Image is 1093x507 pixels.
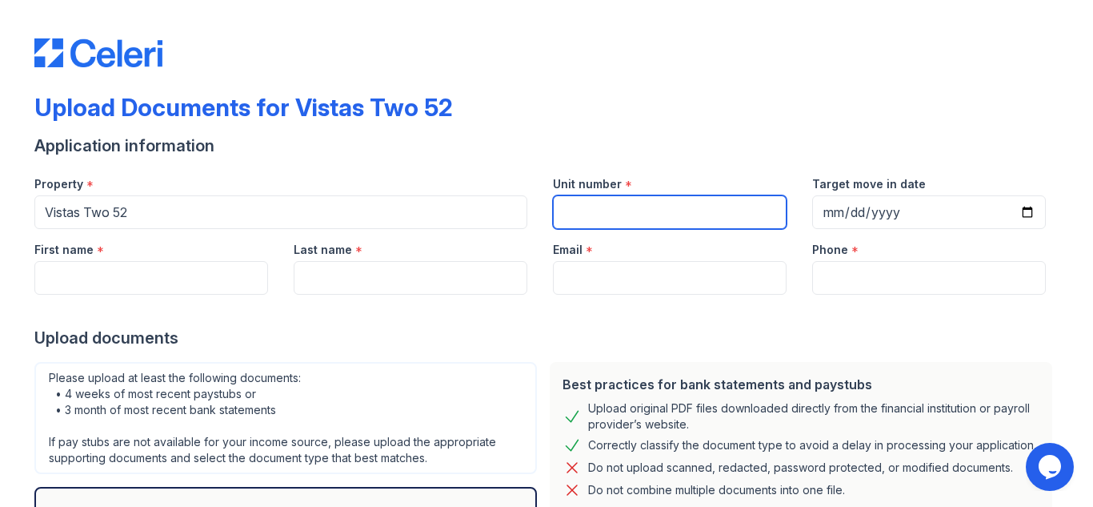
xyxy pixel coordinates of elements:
div: Application information [34,135,1059,157]
label: Phone [812,242,848,258]
label: Property [34,176,83,192]
label: First name [34,242,94,258]
div: Correctly classify the document type to avoid a delay in processing your application. [588,436,1036,455]
label: Last name [294,242,352,258]
label: Unit number [553,176,622,192]
div: Upload documents [34,327,1059,349]
div: Upload Documents for Vistas Two 52 [34,93,453,122]
div: Best practices for bank statements and paystubs [563,375,1039,394]
iframe: chat widget [1026,443,1077,491]
div: Do not upload scanned, redacted, password protected, or modified documents. [588,458,1013,477]
div: Do not combine multiple documents into one file. [588,481,845,500]
img: CE_Logo_Blue-a8612792a0a2168367f1c8372b55b34899dd931a85d93a1a3d3e32e68fde9ad4.png [34,38,162,67]
label: Email [553,242,583,258]
div: Upload original PDF files downloaded directly from the financial institution or payroll provider’... [588,400,1039,433]
label: Target move in date [812,176,926,192]
div: Please upload at least the following documents: • 4 weeks of most recent paystubs or • 3 month of... [34,362,537,474]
